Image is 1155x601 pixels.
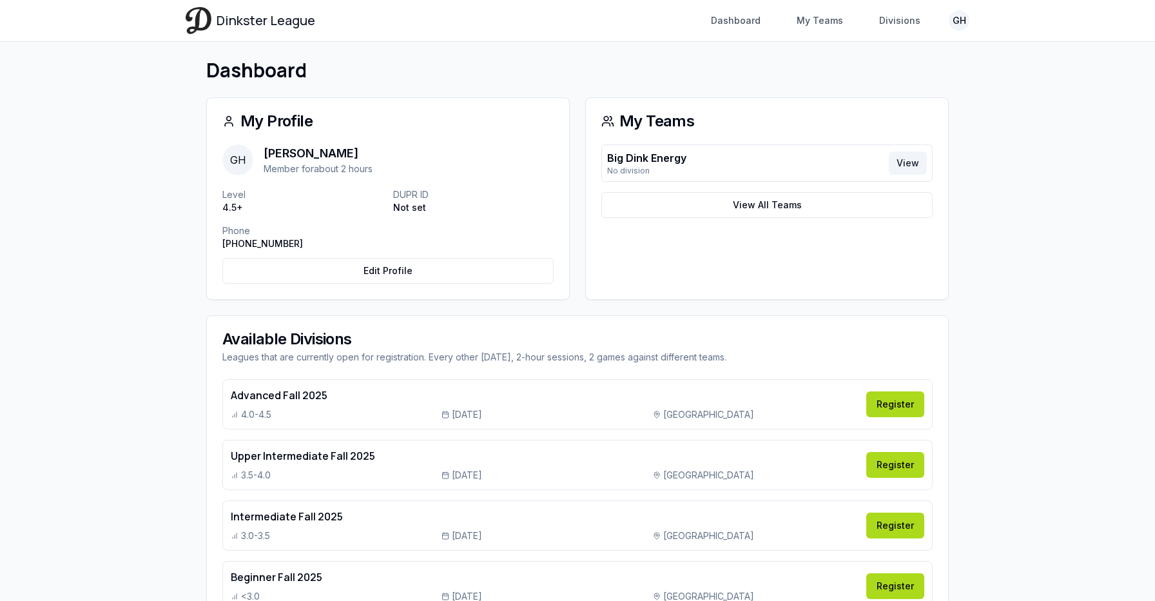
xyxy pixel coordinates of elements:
[393,188,554,201] p: DUPR ID
[222,224,383,237] p: Phone
[231,388,859,403] h4: Advanced Fall 2025
[663,408,754,421] span: [GEOGRAPHIC_DATA]
[241,469,271,482] span: 3.5-4.0
[452,529,482,542] span: [DATE]
[949,10,969,31] button: GH
[601,113,933,129] div: My Teams
[222,113,554,129] div: My Profile
[871,9,928,32] a: Divisions
[241,408,271,421] span: 4.0-4.5
[222,144,253,175] span: GH
[264,144,373,163] p: [PERSON_NAME]
[703,9,768,32] a: Dashboard
[222,188,383,201] p: Level
[206,59,949,82] h1: Dashboard
[231,448,859,464] h4: Upper Intermediate Fall 2025
[866,513,924,538] a: Register
[222,237,383,250] p: [PHONE_NUMBER]
[889,152,927,175] a: View
[393,201,554,214] p: Not set
[222,258,554,284] a: Edit Profile
[222,201,383,214] p: 4.5+
[663,469,754,482] span: [GEOGRAPHIC_DATA]
[264,163,373,175] p: Member for about 2 hours
[186,7,211,34] img: Dinkster
[663,529,754,542] span: [GEOGRAPHIC_DATA]
[789,9,851,32] a: My Teams
[222,351,933,364] div: Leagues that are currently open for registration. Every other [DATE], 2-hour sessions, 2 games ag...
[452,408,482,421] span: [DATE]
[217,12,315,30] span: Dinkster League
[222,331,933,347] div: Available Divisions
[231,509,859,524] h4: Intermediate Fall 2025
[866,573,924,599] a: Register
[231,569,859,585] h4: Beginner Fall 2025
[866,452,924,478] a: Register
[452,469,482,482] span: [DATE]
[186,7,315,34] a: Dinkster League
[866,391,924,417] a: Register
[601,192,933,218] a: View All Teams
[607,150,686,166] p: Big Dink Energy
[607,166,686,176] p: No division
[241,529,270,542] span: 3.0-3.5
